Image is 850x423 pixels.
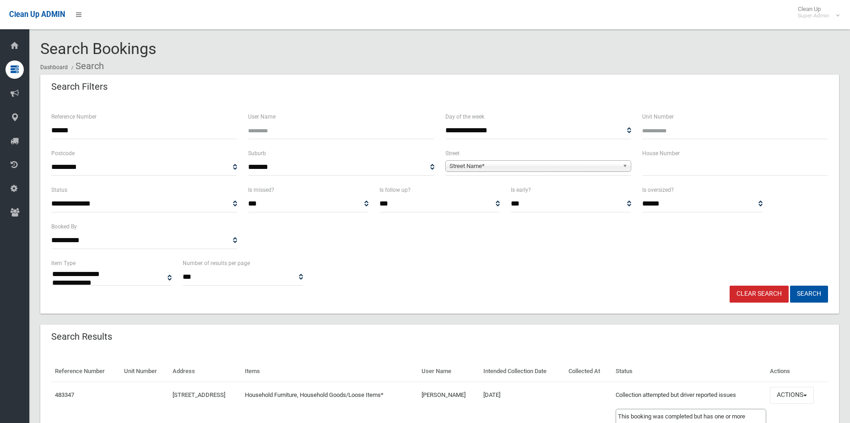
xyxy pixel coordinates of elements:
[40,328,123,346] header: Search Results
[120,361,169,382] th: Unit Number
[9,10,65,19] span: Clean Up ADMIN
[511,185,531,195] label: Is early?
[40,64,68,70] a: Dashboard
[173,391,225,398] a: [STREET_ADDRESS]
[418,382,480,408] td: [PERSON_NAME]
[248,185,274,195] label: Is missed?
[480,361,565,382] th: Intended Collection Date
[793,5,839,19] span: Clean Up
[248,148,266,158] label: Suburb
[40,78,119,96] header: Search Filters
[379,185,411,195] label: Is follow up?
[480,382,565,408] td: [DATE]
[51,258,76,268] label: Item Type
[565,361,612,382] th: Collected At
[445,112,484,122] label: Day of the week
[241,382,417,408] td: Household Furniture, Household Goods/Loose Items*
[51,222,77,232] label: Booked By
[766,361,828,382] th: Actions
[69,58,104,75] li: Search
[449,161,619,172] span: Street Name*
[642,112,674,122] label: Unit Number
[183,258,250,268] label: Number of results per page
[55,391,74,398] a: 483347
[418,361,480,382] th: User Name
[770,387,814,404] button: Actions
[790,286,828,303] button: Search
[51,185,67,195] label: Status
[40,39,157,58] span: Search Bookings
[642,185,674,195] label: Is oversized?
[241,361,417,382] th: Items
[798,12,829,19] small: Super Admin
[612,361,766,382] th: Status
[51,361,120,382] th: Reference Number
[445,148,460,158] label: Street
[612,382,766,408] td: Collection attempted but driver reported issues
[642,148,680,158] label: House Number
[169,361,241,382] th: Address
[730,286,789,303] a: Clear Search
[51,112,97,122] label: Reference Number
[248,112,276,122] label: User Name
[51,148,75,158] label: Postcode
